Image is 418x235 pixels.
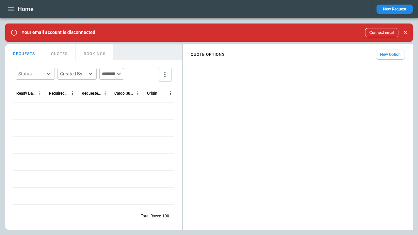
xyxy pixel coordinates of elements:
div: Created By [60,70,86,77]
button: New Request [377,5,413,14]
button: Ready Date & Time (UTC) column menu [36,89,44,98]
button: Origin column menu [166,89,175,98]
button: REQUESTS [5,44,43,60]
button: Connect email [365,28,398,37]
button: Close [401,28,410,37]
button: Requested Route column menu [101,89,109,98]
button: QUOTES [43,44,76,60]
div: Origin [147,91,157,96]
p: Your email account is disconnected [22,30,95,35]
h4: QUOTE OPTIONS [191,53,225,56]
div: Status [18,70,44,77]
div: Required Date & Time (UTC) [49,91,68,96]
button: New Option [376,50,405,60]
div: Cargo Summary [114,91,134,96]
div: Ready Date & Time (UTC) [16,91,36,96]
div: scrollable content [183,47,413,62]
h1: Home [18,5,34,13]
p: 100 [162,213,169,219]
div: dismiss [401,25,410,40]
button: more [158,68,172,82]
button: BOOKINGS [76,44,114,60]
p: Total Rows: [141,213,161,219]
button: Cargo Summary column menu [134,89,142,98]
button: Required Date & Time (UTC) column menu [68,89,77,98]
div: Requested Route [82,91,101,96]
